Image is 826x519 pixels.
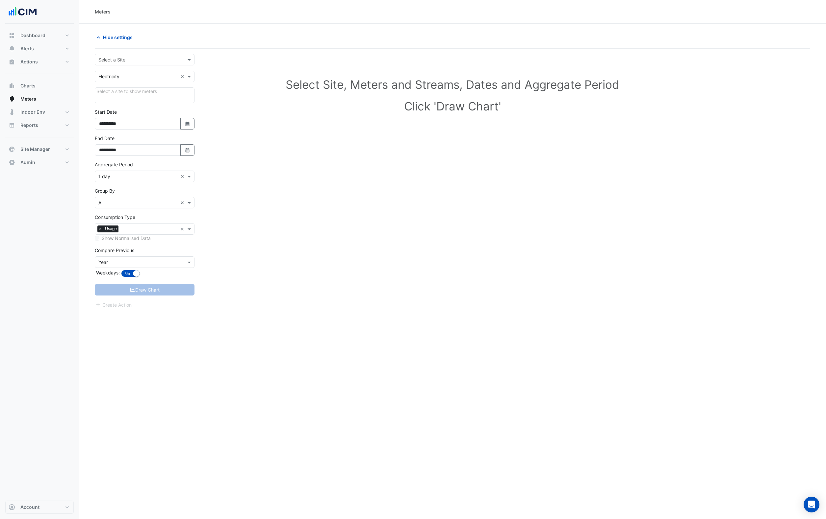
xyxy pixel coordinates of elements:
[20,159,35,166] span: Admin
[9,146,15,153] app-icon: Site Manager
[9,109,15,115] app-icon: Indoor Env
[95,8,111,15] div: Meters
[95,161,133,168] label: Aggregate Period
[180,199,186,206] span: Clear
[20,32,45,39] span: Dashboard
[95,32,137,43] button: Hide settings
[103,225,118,232] span: Usage
[20,59,38,65] span: Actions
[95,87,194,103] div: Click Update or Cancel in Details panel
[5,79,74,92] button: Charts
[5,55,74,68] button: Actions
[180,173,186,180] span: Clear
[95,108,117,115] label: Start Date
[20,109,45,115] span: Indoor Env
[95,187,115,194] label: Group By
[95,269,120,276] label: Weekdays:
[5,106,74,119] button: Indoor Env
[20,146,50,153] span: Site Manager
[105,78,800,91] h1: Select Site, Meters and Streams, Dates and Aggregate Period
[20,45,34,52] span: Alerts
[185,121,191,127] fa-icon: Select Date
[185,147,191,153] fa-icon: Select Date
[20,122,38,129] span: Reports
[95,247,134,254] label: Compare Previous
[5,29,74,42] button: Dashboard
[9,96,15,102] app-icon: Meters
[8,5,38,18] img: Company Logo
[9,45,15,52] app-icon: Alerts
[5,501,74,514] button: Account
[9,83,15,89] app-icon: Charts
[180,73,186,80] span: Clear
[5,143,74,156] button: Site Manager
[5,156,74,169] button: Admin
[180,225,186,232] span: Clear
[95,214,135,221] label: Consumption Type
[5,92,74,106] button: Meters
[95,235,194,242] div: Select meters or streams to enable normalisation
[9,59,15,65] app-icon: Actions
[102,235,151,242] label: Show Normalised Data
[5,119,74,132] button: Reports
[9,122,15,129] app-icon: Reports
[20,83,36,89] span: Charts
[103,34,133,41] span: Hide settings
[95,135,115,142] label: End Date
[20,96,36,102] span: Meters
[9,159,15,166] app-icon: Admin
[9,32,15,39] app-icon: Dashboard
[20,504,39,510] span: Account
[97,225,103,232] span: ×
[95,301,132,307] app-escalated-ticket-create-button: Please correct errors first
[5,42,74,55] button: Alerts
[105,99,800,113] h1: Click 'Draw Chart'
[804,497,819,512] div: Open Intercom Messenger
